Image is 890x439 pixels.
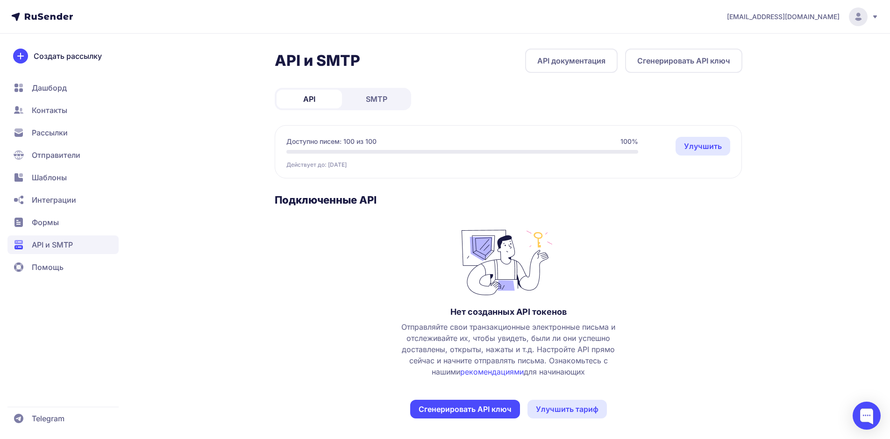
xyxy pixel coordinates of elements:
[32,149,80,161] span: Отправители
[410,400,520,418] button: Сгенерировать API ключ
[32,172,67,183] span: Шаблоны
[32,82,67,93] span: Дашборд
[32,105,67,116] span: Контакты
[450,306,567,318] h3: Нет созданных API токенов
[462,225,555,295] img: no_photo
[286,161,347,169] span: Действует до: [DATE]
[275,51,360,70] h2: API и SMTP
[277,90,342,108] a: API
[676,137,730,156] a: Улучшить
[727,12,840,21] span: [EMAIL_ADDRESS][DOMAIN_NAME]
[32,239,73,250] span: API и SMTP
[32,127,68,138] span: Рассылки
[625,49,742,73] button: Сгенерировать API ключ
[366,93,387,105] span: SMTP
[32,194,76,205] span: Интеграции
[286,137,377,146] span: Доступно писем: 100 из 100
[275,193,742,206] h3: Подключенные API
[344,90,409,108] a: SMTP
[620,137,638,146] span: 100%
[32,413,64,424] span: Telegram
[392,321,624,377] span: Отправляйте свои транзакционные электронные письма и отслеживайте их, чтобы увидеть, были ли они ...
[32,217,59,228] span: Формы
[32,262,64,273] span: Помощь
[7,409,119,428] a: Telegram
[525,49,618,73] a: API документация
[303,93,315,105] span: API
[34,50,102,62] span: Создать рассылку
[460,367,524,376] a: рекомендациями
[527,400,607,418] a: Улучшить тариф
